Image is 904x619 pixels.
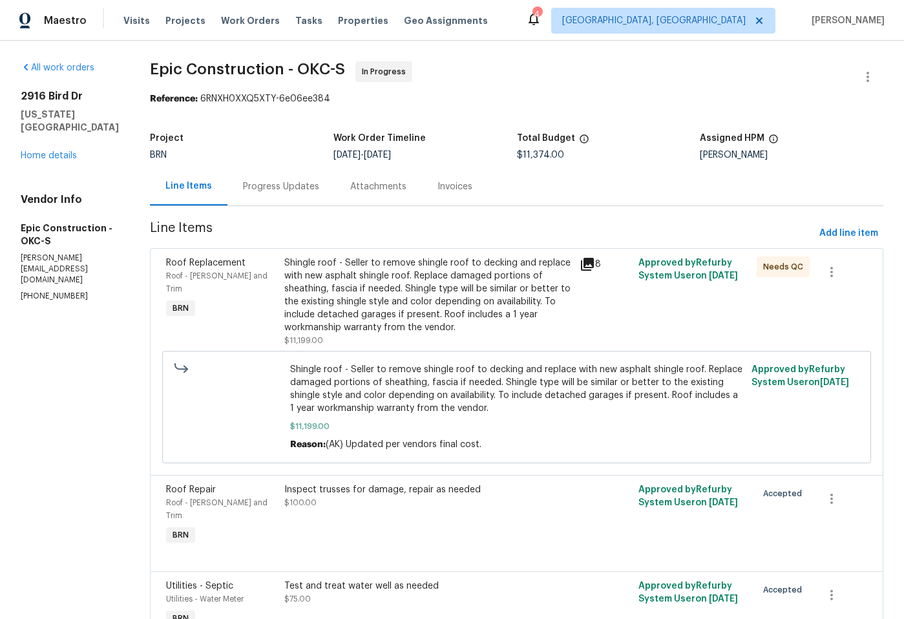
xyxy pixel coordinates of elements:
[243,180,319,193] div: Progress Updates
[284,580,572,593] div: Test and treat water well as needed
[284,337,323,344] span: $11,199.00
[21,193,119,206] h4: Vendor Info
[333,151,391,160] span: -
[21,253,119,286] p: [PERSON_NAME][EMAIL_ADDRESS][DOMAIN_NAME]
[21,151,77,160] a: Home details
[562,14,746,27] span: [GEOGRAPHIC_DATA], [GEOGRAPHIC_DATA]
[364,151,391,160] span: [DATE]
[221,14,280,27] span: Work Orders
[166,272,268,293] span: Roof - [PERSON_NAME] and Trim
[295,16,322,25] span: Tasks
[752,365,849,387] span: Approved by Refurby System User on
[165,180,212,193] div: Line Items
[123,14,150,27] span: Visits
[290,440,326,449] span: Reason:
[763,487,807,500] span: Accepted
[333,134,426,143] h5: Work Order Timeline
[166,258,246,268] span: Roof Replacement
[638,582,738,603] span: Approved by Refurby System User on
[21,90,119,103] h2: 2916 Bird Dr
[517,134,575,143] h5: Total Budget
[21,108,119,134] h5: [US_STATE][GEOGRAPHIC_DATA]
[700,151,883,160] div: [PERSON_NAME]
[21,291,119,302] p: [PHONE_NUMBER]
[165,14,205,27] span: Projects
[806,14,885,27] span: [PERSON_NAME]
[819,226,878,242] span: Add line item
[580,257,631,272] div: 8
[284,483,572,496] div: Inspect trusses for damage, repair as needed
[700,134,764,143] h5: Assigned HPM
[437,180,472,193] div: Invoices
[21,63,94,72] a: All work orders
[638,485,738,507] span: Approved by Refurby System User on
[150,134,184,143] h5: Project
[284,499,317,507] span: $100.00
[362,65,411,78] span: In Progress
[326,440,481,449] span: (AK) Updated per vendors final cost.
[532,8,541,21] div: 4
[350,180,406,193] div: Attachments
[763,583,807,596] span: Accepted
[333,151,361,160] span: [DATE]
[284,595,311,603] span: $75.00
[820,378,849,387] span: [DATE]
[290,420,744,433] span: $11,199.00
[709,271,738,280] span: [DATE]
[44,14,87,27] span: Maestro
[167,529,194,541] span: BRN
[166,485,216,494] span: Roof Repair
[709,594,738,603] span: [DATE]
[150,61,345,77] span: Epic Construction - OKC-S
[21,222,119,247] h5: Epic Construction - OKC-S
[517,151,564,160] span: $11,374.00
[763,260,808,273] span: Needs QC
[290,363,744,415] span: Shingle roof - Seller to remove shingle roof to decking and replace with new asphalt shingle roof...
[709,498,738,507] span: [DATE]
[814,222,883,246] button: Add line item
[150,92,883,105] div: 6RNXH0XXQ5XTY-6e06ee384
[166,582,233,591] span: Utilities - Septic
[150,94,198,103] b: Reference:
[167,302,194,315] span: BRN
[150,222,814,246] span: Line Items
[638,258,738,280] span: Approved by Refurby System User on
[338,14,388,27] span: Properties
[579,134,589,151] span: The total cost of line items that have been proposed by Opendoor. This sum includes line items th...
[768,134,779,151] span: The hpm assigned to this work order.
[166,595,244,603] span: Utilities - Water Meter
[166,499,268,519] span: Roof - [PERSON_NAME] and Trim
[150,151,167,160] span: BRN
[404,14,488,27] span: Geo Assignments
[284,257,572,334] div: Shingle roof - Seller to remove shingle roof to decking and replace with new asphalt shingle roof...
